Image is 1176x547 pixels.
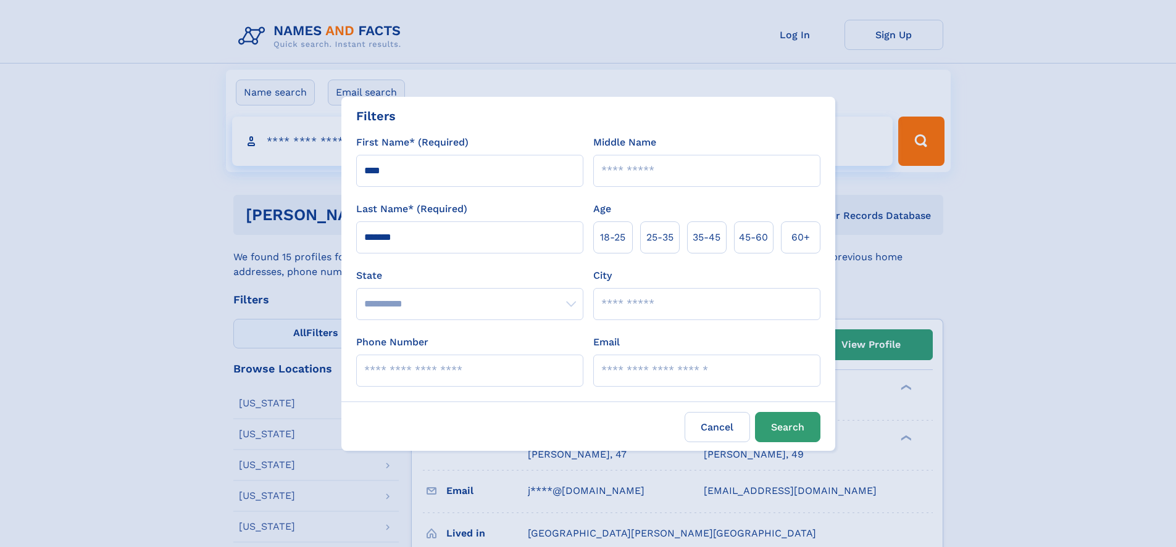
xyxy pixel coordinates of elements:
[593,268,612,283] label: City
[693,230,720,245] span: 35‑45
[356,335,428,350] label: Phone Number
[593,135,656,150] label: Middle Name
[646,230,673,245] span: 25‑35
[356,135,469,150] label: First Name* (Required)
[356,268,583,283] label: State
[593,202,611,216] label: Age
[356,202,467,216] label: Last Name* (Required)
[600,230,625,245] span: 18‑25
[755,412,820,442] button: Search
[791,230,810,245] span: 60+
[685,412,750,442] label: Cancel
[739,230,768,245] span: 45‑60
[356,107,396,125] div: Filters
[593,335,620,350] label: Email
